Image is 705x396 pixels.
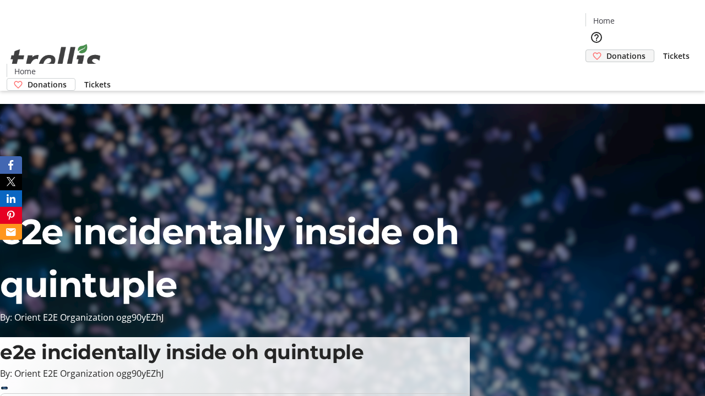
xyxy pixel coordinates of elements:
[75,79,120,90] a: Tickets
[586,15,621,26] a: Home
[585,50,654,62] a: Donations
[28,79,67,90] span: Donations
[663,50,690,62] span: Tickets
[7,32,105,87] img: Orient E2E Organization ogg90yEZhJ's Logo
[585,62,608,84] button: Cart
[585,26,608,48] button: Help
[84,79,111,90] span: Tickets
[606,50,646,62] span: Donations
[654,50,698,62] a: Tickets
[7,78,75,91] a: Donations
[14,65,36,77] span: Home
[7,65,42,77] a: Home
[593,15,615,26] span: Home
